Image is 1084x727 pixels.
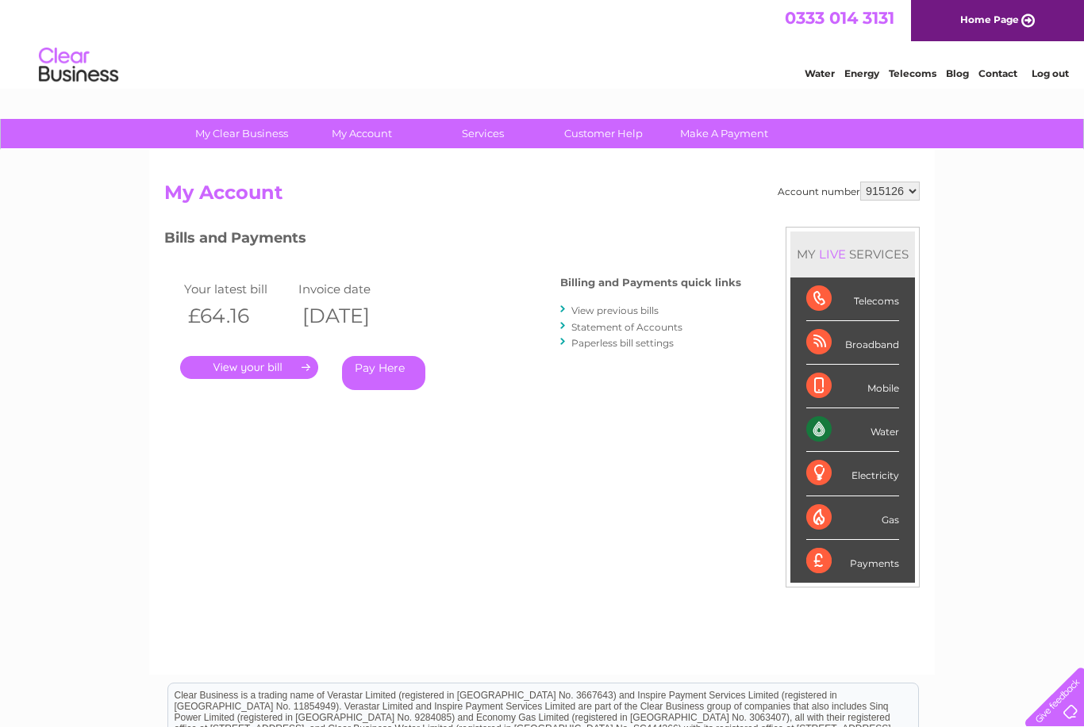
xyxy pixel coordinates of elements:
div: Gas [806,496,899,540]
td: Your latest bill [180,278,294,300]
div: Water [806,408,899,452]
a: Blog [946,67,969,79]
a: Customer Help [538,119,669,148]
th: £64.16 [180,300,294,332]
a: Contact [978,67,1017,79]
div: Mobile [806,365,899,408]
h2: My Account [164,182,920,212]
td: Invoice date [294,278,409,300]
div: Clear Business is a trading name of Verastar Limited (registered in [GEOGRAPHIC_DATA] No. 3667643... [168,9,918,77]
div: Payments [806,540,899,583]
img: logo.png [38,41,119,90]
div: Electricity [806,452,899,496]
a: Paperless bill settings [571,337,674,349]
h3: Bills and Payments [164,227,741,254]
div: Broadband [806,321,899,365]
a: Water [805,67,835,79]
a: My Account [297,119,428,148]
a: Statement of Accounts [571,321,682,333]
div: LIVE [816,247,849,262]
div: MY SERVICES [790,231,915,277]
th: [DATE] [294,300,409,332]
a: Make A Payment [659,119,790,148]
a: Log out [1032,67,1069,79]
div: Telecoms [806,277,899,321]
h4: Billing and Payments quick links [560,277,741,289]
a: Services [417,119,548,148]
div: Account number [778,182,920,201]
a: Pay Here [342,356,425,390]
a: My Clear Business [176,119,307,148]
a: Telecoms [889,67,936,79]
a: View previous bills [571,304,659,316]
a: . [180,356,318,379]
a: 0333 014 3131 [785,8,894,28]
a: Energy [844,67,879,79]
